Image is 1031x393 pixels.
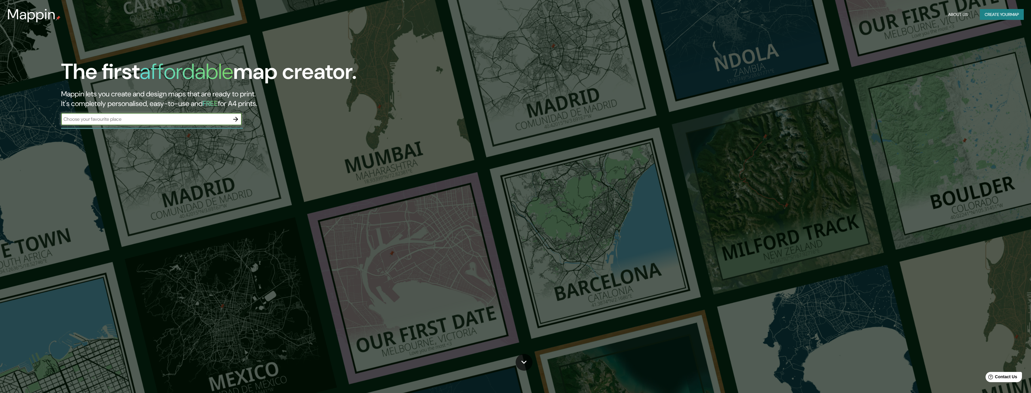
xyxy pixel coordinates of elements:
h5: FREE [203,99,218,108]
h1: The first map creator. [61,59,357,89]
h2: Mappin lets you create and design maps that are ready to print. It's completely personalised, eas... [61,89,577,108]
h3: Mappin [7,6,56,23]
button: Create yourmap [980,9,1024,20]
h1: affordable [140,58,233,86]
button: About Us [946,9,970,20]
img: mappin-pin [56,16,61,20]
iframe: Help widget launcher [977,370,1024,386]
input: Choose your favourite place [61,116,230,123]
